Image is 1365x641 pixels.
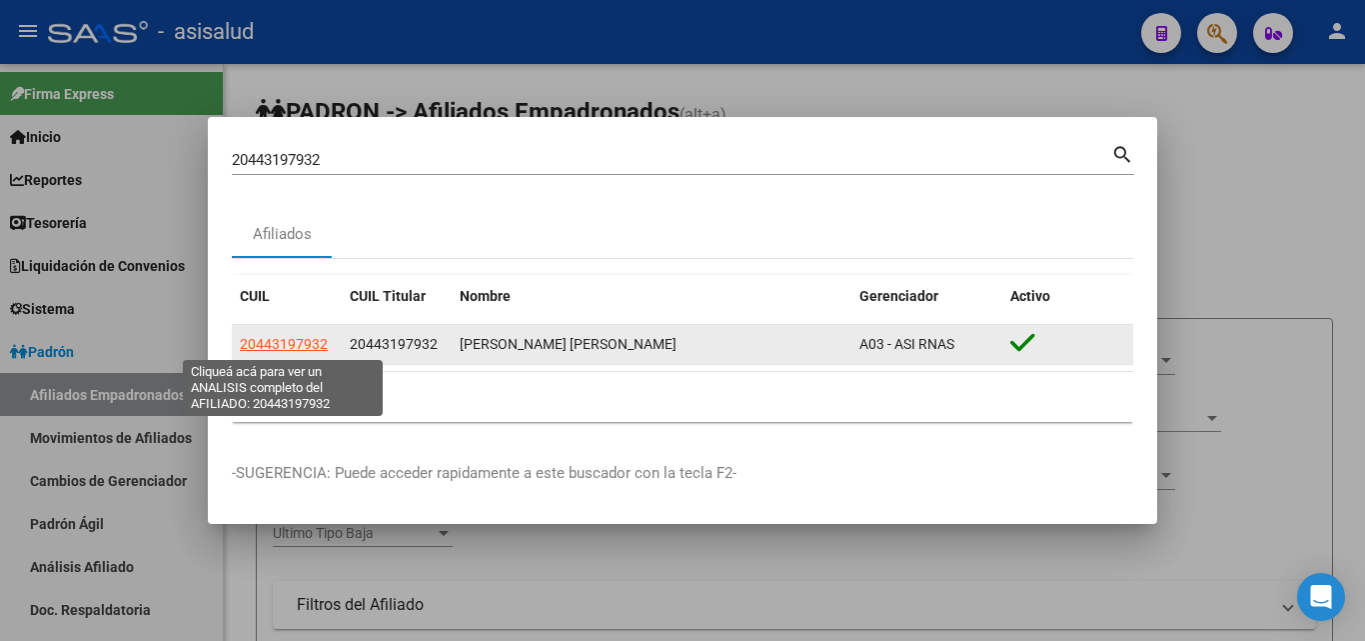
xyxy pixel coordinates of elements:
[859,288,938,304] span: Gerenciador
[232,372,1133,422] div: 1 total
[452,275,851,318] datatable-header-cell: Nombre
[350,288,426,304] span: CUIL Titular
[851,275,1002,318] datatable-header-cell: Gerenciador
[240,336,328,352] span: 20443197932
[1002,275,1133,318] datatable-header-cell: Activo
[240,288,270,304] span: CUIL
[460,288,511,304] span: Nombre
[342,275,452,318] datatable-header-cell: CUIL Titular
[232,462,1133,485] p: -SUGERENCIA: Puede acceder rapidamente a este buscador con la tecla F2-
[232,275,342,318] datatable-header-cell: CUIL
[253,223,312,246] div: Afiliados
[1010,288,1050,304] span: Activo
[1111,141,1134,165] mat-icon: search
[1297,573,1345,621] div: Open Intercom Messenger
[460,333,843,356] div: [PERSON_NAME] [PERSON_NAME]
[859,336,954,352] span: A03 - ASI RNAS
[350,336,438,352] span: 20443197932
